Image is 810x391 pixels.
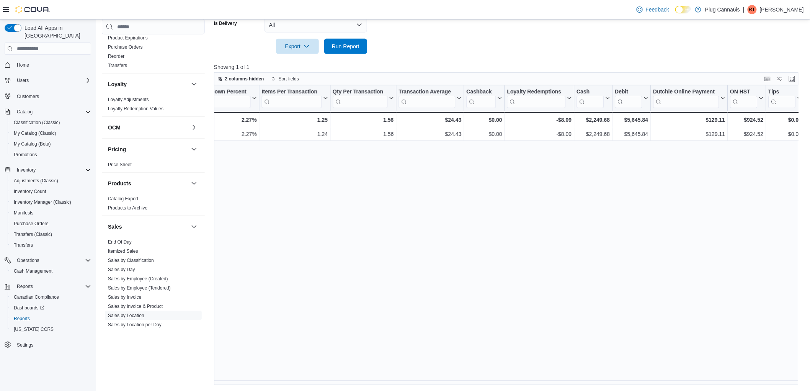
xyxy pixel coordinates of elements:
button: Markdown Percent [199,88,256,108]
button: Catalog [14,107,36,116]
button: Reports [8,313,94,324]
button: Qty Per Transaction [333,88,394,108]
span: Home [17,62,29,68]
div: $2,249.68 [577,115,610,124]
span: Dashboards [11,303,91,312]
span: Products to Archive [108,205,147,211]
button: Inventory Manager (Classic) [8,197,94,208]
span: Catalog [17,109,33,115]
a: My Catalog (Classic) [11,129,59,138]
div: Debit [615,88,642,108]
span: Promotions [11,150,91,159]
span: Manifests [11,208,91,218]
span: Operations [17,257,39,263]
span: Canadian Compliance [11,293,91,302]
span: Inventory [14,165,91,175]
p: [PERSON_NAME] [760,5,804,14]
div: ON HST [730,88,758,108]
button: Promotions [8,149,94,160]
button: Cashback [467,88,502,108]
p: | [743,5,745,14]
span: My Catalog (Classic) [14,130,56,136]
span: Home [14,60,91,70]
div: Dutchie Online Payment [653,88,719,108]
a: Transfers (Classic) [11,230,55,239]
button: All [265,17,367,33]
a: Reorder [108,54,124,59]
button: Dutchie Online Payment [653,88,725,108]
div: $5,645.84 [615,115,648,124]
span: Loyalty Adjustments [108,97,149,103]
h3: Pricing [108,146,126,153]
span: Sales by Invoice & Product [108,303,163,309]
span: Settings [14,340,91,350]
a: My Catalog (Beta) [11,139,54,149]
button: Run Report [324,39,367,54]
a: Catalog Export [108,196,138,201]
span: Manifests [14,210,33,216]
button: My Catalog (Beta) [8,139,94,149]
button: My Catalog (Classic) [8,128,94,139]
div: Cash [577,88,604,108]
div: $924.52 [730,115,764,124]
span: Reports [14,316,30,322]
div: $5,645.84 [615,129,648,139]
label: Is Delivery [214,20,237,26]
span: Transfers [108,62,127,69]
span: Run Report [332,43,359,50]
button: Reports [2,281,94,292]
a: Itemized Sales [108,249,138,254]
button: Purchase Orders [8,218,94,229]
div: $24.43 [399,115,462,124]
button: Sort fields [268,74,302,83]
button: Adjustments (Classic) [8,175,94,186]
div: 1.24 [262,129,328,139]
div: Transaction Average [399,88,456,96]
button: Inventory [2,165,94,175]
span: Customers [17,93,39,100]
button: Pricing [189,145,199,154]
button: Items Per Transaction [262,88,328,108]
a: Sales by Invoice & Product [108,304,163,309]
div: Randy Tay [748,5,757,14]
button: Operations [2,255,94,266]
a: [US_STATE] CCRS [11,325,57,334]
img: Cova [15,6,50,13]
a: Settings [14,340,36,350]
a: Canadian Compliance [11,293,62,302]
span: Sales by Day [108,267,135,273]
a: Home [14,61,32,70]
a: Sales by Location per Day [108,322,162,327]
span: [US_STATE] CCRS [14,326,54,332]
button: OCM [189,123,199,132]
h3: OCM [108,124,121,131]
span: Reorder [108,53,124,59]
div: ON HST [730,88,758,96]
span: Transfers (Classic) [14,231,52,237]
div: 2.27% [199,115,256,124]
input: Dark Mode [675,6,691,14]
div: Loyalty [102,95,205,116]
div: -$8.09 [507,115,572,124]
span: Itemized Sales [108,248,138,254]
span: Inventory Manager (Classic) [14,199,71,205]
a: Purchase Orders [11,219,52,228]
button: Canadian Compliance [8,292,94,303]
div: $2,249.68 [577,129,610,139]
span: Transfers [11,240,91,250]
button: Debit [615,88,648,108]
span: Canadian Compliance [14,294,59,300]
button: Transaction Average [399,88,462,108]
button: Home [2,59,94,70]
a: Sales by Employee (Tendered) [108,285,171,291]
span: My Catalog (Classic) [11,129,91,138]
button: Keyboard shortcuts [763,74,772,83]
button: Inventory Count [8,186,94,197]
a: Transfers [108,63,127,68]
div: Pricing [102,160,205,172]
button: Cash [577,88,610,108]
div: Qty Per Transaction [333,88,387,108]
div: $0.00 [467,115,502,124]
div: 2.27% [199,129,257,139]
